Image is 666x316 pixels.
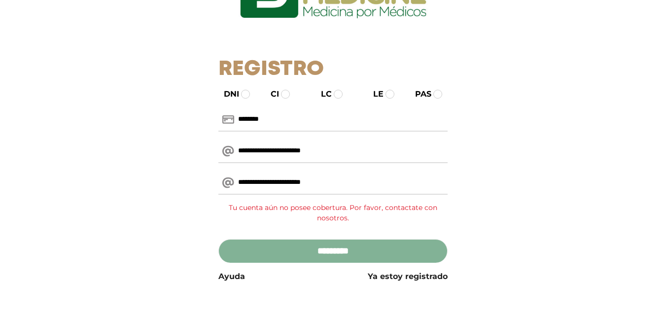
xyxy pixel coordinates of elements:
[262,88,279,100] label: CI
[219,199,447,227] div: Tu cuenta aún no posee cobertura. Por favor, contactate con nosotros.
[215,88,239,100] label: DNI
[364,88,384,100] label: LE
[368,271,448,282] a: Ya estoy registrado
[218,271,245,282] a: Ayuda
[218,57,448,82] h1: Registro
[312,88,332,100] label: LC
[406,88,431,100] label: PAS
